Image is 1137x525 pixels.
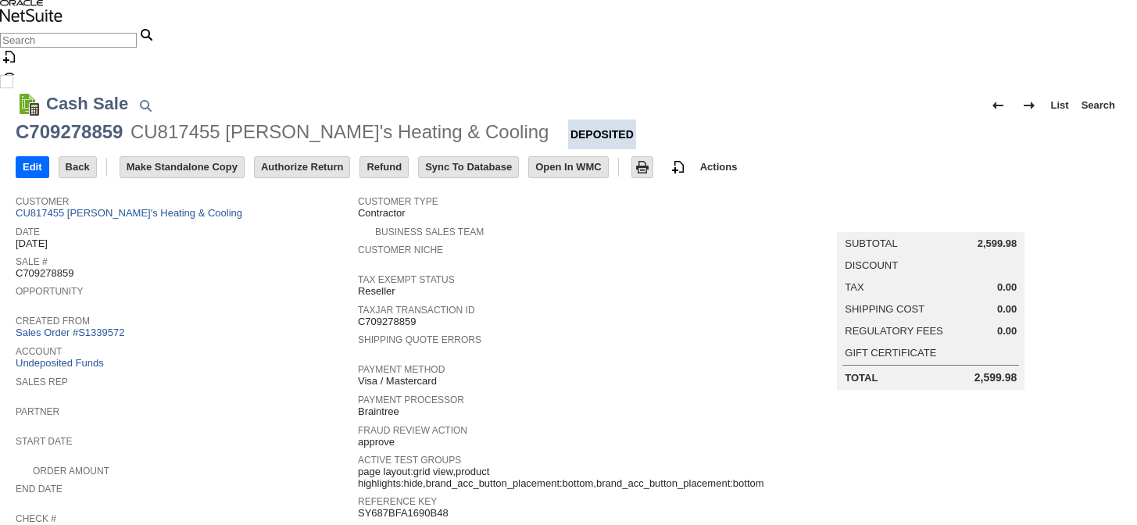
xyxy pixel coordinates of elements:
[358,455,461,466] a: Active Test Groups
[1045,93,1075,118] a: List
[997,281,1017,294] span: 0.00
[978,237,1017,250] span: 2,599.98
[358,245,443,255] a: Customer Niche
[59,157,96,177] input: Back
[358,496,437,507] a: Reference Key
[989,96,1007,115] img: Previous
[358,466,764,490] span: page layout:grid view,product highlights:hide,brand_acc_button_placement:bottom,brand_acc_button_...
[16,207,246,219] a: CU817455 [PERSON_NAME]'s Heating & Cooling
[16,256,48,267] a: Sale #
[358,395,464,405] a: Payment Processor
[120,157,244,177] input: Make Standalone Copy
[358,196,438,207] a: Customer Type
[358,375,437,387] span: Visa / Mastercard
[16,513,56,524] a: Check #
[837,207,1024,232] caption: Summary
[419,157,518,177] input: Sync To Database
[131,120,549,145] div: CU817455 [PERSON_NAME]'s Heating & Cooling
[16,436,72,447] a: Start Date
[16,346,62,357] a: Account
[16,237,48,250] span: [DATE]
[694,161,744,173] a: Actions
[16,377,68,387] a: Sales Rep
[997,303,1017,316] span: 0.00
[358,305,475,316] a: TaxJar Transaction ID
[16,316,90,327] a: Created From
[845,325,942,337] a: Regulatory Fees
[568,120,636,149] div: Deposited
[33,466,109,477] a: Order Amount
[375,227,484,237] a: Business Sales Team
[136,96,155,115] img: Quick Find
[1020,96,1039,115] img: Next
[16,327,128,338] a: Sales Order #S1339572
[358,285,395,298] span: Reseller
[16,357,104,369] a: Undeposited Funds
[669,158,688,177] img: add-record.svg
[997,325,1017,337] span: 0.00
[845,259,898,271] a: Discount
[16,286,83,297] a: Opportunity
[845,281,863,293] a: Tax
[16,484,63,495] a: End Date
[360,157,408,177] input: Refund
[358,364,445,375] a: Payment Method
[358,425,467,436] a: Fraud Review Action
[845,347,936,359] a: Gift Certificate
[255,157,349,177] input: Authorize Return
[16,157,48,177] input: Edit
[137,25,156,44] svg: Search
[358,507,449,520] span: SY687BFA1690B48
[16,267,73,280] span: C709278859
[845,237,897,249] a: Subtotal
[529,157,608,177] input: Open In WMC
[358,207,406,220] span: Contractor
[358,405,399,418] span: Braintree
[16,227,40,237] a: Date
[16,120,123,145] div: C709278859
[632,157,653,177] input: Print
[358,316,416,328] span: C709278859
[845,303,924,315] a: Shipping Cost
[46,91,128,116] h1: Cash Sale
[974,371,1017,384] span: 2,599.98
[16,196,69,207] a: Customer
[358,274,455,285] a: Tax Exempt Status
[845,372,878,384] a: Total
[1075,93,1121,118] a: Search
[633,158,652,177] img: Print
[16,406,59,417] a: Partner
[358,436,395,448] span: approve
[358,334,481,345] a: Shipping Quote Errors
